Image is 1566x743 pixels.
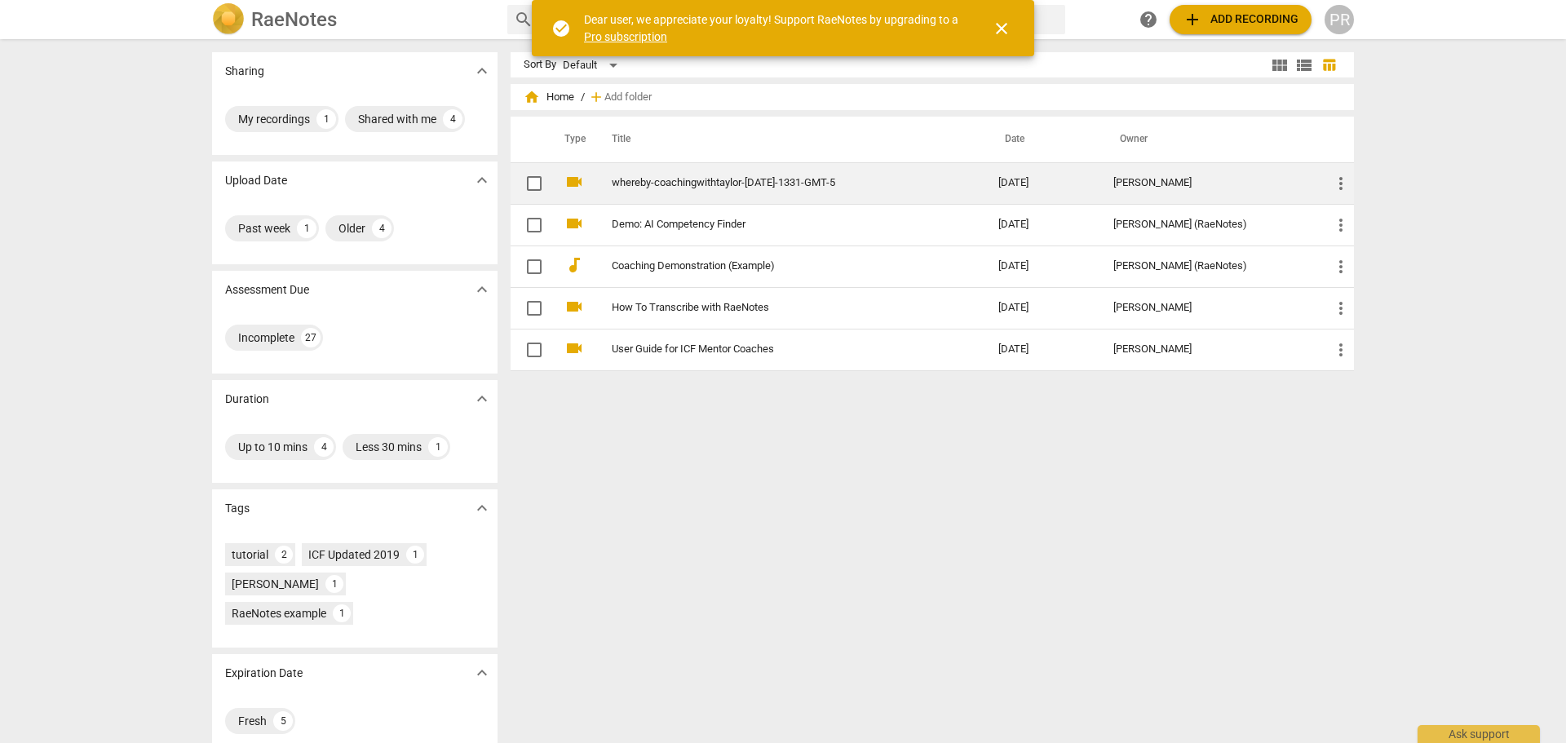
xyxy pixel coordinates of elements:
p: Upload Date [225,172,287,189]
span: more_vert [1331,174,1351,193]
div: Older [338,220,365,237]
div: Ask support [1418,725,1540,743]
th: Type [551,117,592,162]
div: 4 [443,109,462,129]
button: Show more [470,59,494,83]
a: Demo: AI Competency Finder [612,219,940,231]
span: videocam [564,297,584,316]
span: check_circle [551,19,571,38]
p: Expiration Date [225,665,303,682]
th: Date [985,117,1101,162]
div: Incomplete [238,329,294,346]
td: [DATE] [985,287,1101,329]
a: whereby-coachingwithtaylor-[DATE]-1331-GMT-5 [612,177,940,189]
div: Up to 10 mins [238,439,307,455]
button: Upload [1170,5,1312,34]
span: view_module [1270,55,1290,75]
span: expand_more [472,170,492,190]
p: Tags [225,500,250,517]
div: [PERSON_NAME] [232,576,319,592]
td: [DATE] [985,329,1101,370]
button: Show more [470,168,494,192]
div: ICF Updated 2019 [308,546,400,563]
button: List view [1292,53,1316,77]
a: Coaching Demonstration (Example) [612,260,940,272]
div: [PERSON_NAME] [1113,177,1305,189]
button: PR [1325,5,1354,34]
div: My recordings [238,111,310,127]
p: Sharing [225,63,264,80]
span: more_vert [1331,340,1351,360]
div: 2 [275,546,293,564]
span: Home [524,89,574,105]
span: table_chart [1321,57,1337,73]
div: 27 [301,328,321,347]
span: more_vert [1331,299,1351,318]
div: Shared with me [358,111,436,127]
span: close [992,19,1011,38]
span: videocam [564,172,584,192]
img: Logo [212,3,245,36]
p: Assessment Due [225,281,309,299]
a: User Guide for ICF Mentor Coaches [612,343,940,356]
span: home [524,89,540,105]
th: Owner [1100,117,1318,162]
div: 1 [333,604,351,622]
div: 5 [273,711,293,731]
a: Help [1134,5,1163,34]
button: Tile view [1267,53,1292,77]
span: add [1183,10,1202,29]
div: [PERSON_NAME] (RaeNotes) [1113,219,1305,231]
span: / [581,91,585,104]
span: expand_more [472,663,492,683]
div: Sort By [524,59,556,71]
div: Less 30 mins [356,439,422,455]
span: view_list [1294,55,1314,75]
div: Dear user, we appreciate your loyalty! Support RaeNotes by upgrading to a [584,11,962,45]
span: more_vert [1331,257,1351,276]
span: expand_more [472,61,492,81]
a: Pro subscription [584,30,667,43]
span: audiotrack [564,255,584,275]
button: Table view [1316,53,1341,77]
div: Default [563,52,623,78]
div: 1 [406,546,424,564]
span: help [1139,10,1158,29]
span: add [588,89,604,105]
div: Past week [238,220,290,237]
button: Show more [470,661,494,685]
span: videocam [564,214,584,233]
div: [PERSON_NAME] [1113,302,1305,314]
span: expand_more [472,389,492,409]
span: search [514,10,533,29]
a: How To Transcribe with RaeNotes [612,302,940,314]
span: expand_more [472,498,492,518]
button: Show more [470,387,494,411]
span: videocam [564,338,584,358]
h2: RaeNotes [251,8,337,31]
div: 1 [297,219,316,238]
button: Close [982,9,1021,48]
div: [PERSON_NAME] [1113,343,1305,356]
td: [DATE] [985,162,1101,204]
span: more_vert [1331,215,1351,235]
div: Fresh [238,713,267,729]
td: [DATE] [985,204,1101,245]
button: Show more [470,496,494,520]
div: 4 [314,437,334,457]
div: 1 [325,575,343,593]
td: [DATE] [985,245,1101,287]
button: Show more [470,277,494,302]
div: 4 [372,219,391,238]
a: LogoRaeNotes [212,3,494,36]
div: tutorial [232,546,268,563]
div: [PERSON_NAME] (RaeNotes) [1113,260,1305,272]
div: 1 [316,109,336,129]
span: Add folder [604,91,652,104]
span: Add recording [1183,10,1298,29]
p: Duration [225,391,269,408]
div: RaeNotes example [232,605,326,621]
th: Title [592,117,985,162]
span: expand_more [472,280,492,299]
